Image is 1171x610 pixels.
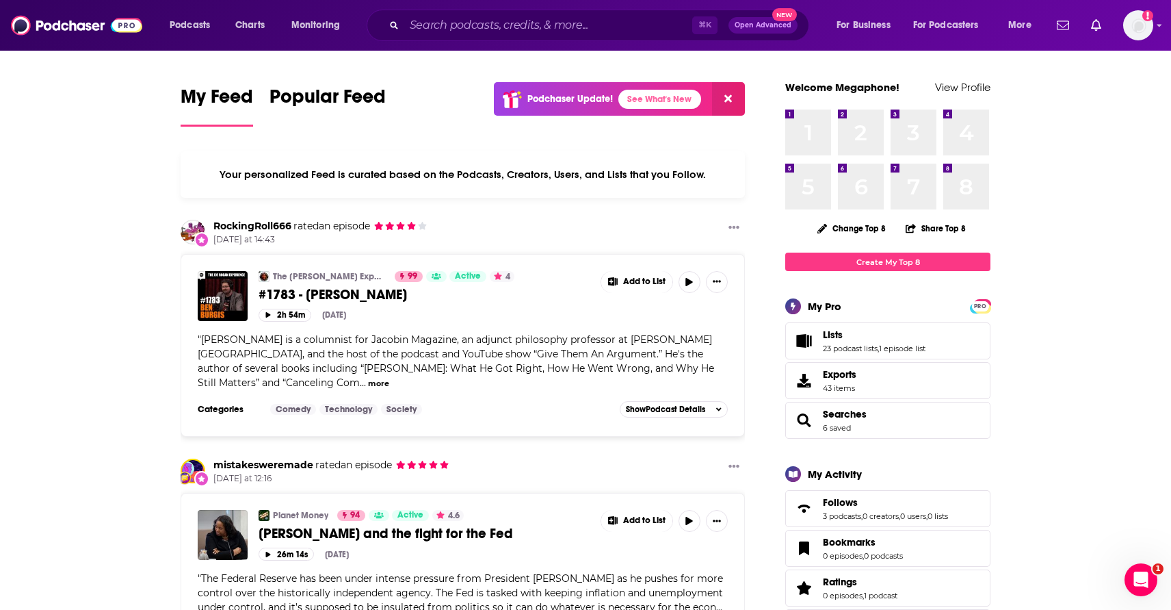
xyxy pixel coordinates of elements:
a: Lists [790,331,817,351]
span: Logged in as MegaphoneSupport [1123,10,1153,40]
a: Searches [790,411,817,430]
span: Bookmarks [823,536,876,548]
span: rated [293,220,319,232]
a: Comedy [270,404,316,415]
img: #1783 - Ben Burgis [198,271,248,321]
span: , [878,344,879,353]
span: Follows [823,496,858,509]
span: Exports [823,368,856,381]
a: mistakesweremade [213,459,313,471]
a: 0 lists [927,511,948,521]
button: open menu [904,14,999,36]
a: Active [449,271,486,282]
a: Lists [823,329,925,341]
button: 26m 14s [259,548,314,561]
span: New [772,8,797,21]
a: Charts [226,14,273,36]
a: Planet Money [259,510,269,521]
span: , [863,591,864,600]
span: rated [315,459,341,471]
span: Podcasts [170,16,210,35]
button: open menu [282,14,358,36]
span: #1783 - [PERSON_NAME] [259,286,407,303]
img: mistakesweremade [182,460,204,482]
span: ⌘ K [692,16,718,34]
button: open menu [160,14,228,36]
span: Charts [235,16,265,35]
span: More [1008,16,1031,35]
span: Open Advanced [735,22,791,29]
a: 0 creators [863,511,899,521]
span: [PERSON_NAME] and the fight for the Fed [259,525,513,542]
button: 4 [490,271,514,282]
img: The Joe Rogan Experience [259,271,269,282]
button: Show More Button [723,459,745,476]
button: Change Top 8 [809,220,894,237]
span: ... [360,377,366,389]
div: New Rating [194,471,209,486]
span: Add to List [623,277,666,287]
span: Exports [790,371,817,390]
a: Searches [823,408,867,420]
a: 6 saved [823,423,851,433]
span: Bookmarks [785,530,990,567]
a: 0 episodes [823,591,863,600]
a: RockingRoll666 [213,220,291,232]
a: 0 podcasts [864,551,903,561]
button: Open AdvancedNew [728,17,798,34]
span: Add to List [623,516,666,526]
img: RockingRoll666 [181,220,205,244]
span: Monitoring [291,16,340,35]
span: Searches [785,402,990,439]
a: See What's New [618,90,701,109]
div: [DATE] [325,550,349,559]
button: Show More Button [706,510,728,532]
button: 4.6 [432,510,464,521]
a: 99 [395,271,423,282]
a: Follows [790,499,817,518]
a: [PERSON_NAME] and the fight for the Fed [259,525,591,542]
a: 94 [337,510,365,521]
span: [DATE] at 14:43 [213,234,427,246]
span: 43 items [823,383,856,393]
a: Popular Feed [269,85,386,127]
a: Show notifications dropdown [1086,14,1107,37]
span: , [861,511,863,521]
a: 1 podcast [864,591,897,600]
a: 0 episodes [823,551,863,561]
span: , [863,551,864,561]
a: Planet Money [273,510,328,521]
span: " [198,333,714,389]
img: User Profile [1123,10,1153,40]
button: ShowPodcast Details [620,401,728,418]
p: Podchaser Update! [527,93,613,105]
a: Technology [319,404,378,415]
a: My Feed [181,85,253,127]
img: Podchaser - Follow, Share and Rate Podcasts [11,12,142,38]
button: Show More Button [601,271,672,293]
span: Popular Feed [269,85,386,116]
img: Lisa Cook and the fight for the Fed [198,510,248,560]
button: Show profile menu [1123,10,1153,40]
span: RockingRoll666's Rating: 4 out of 5 [373,221,427,231]
a: PRO [972,301,988,311]
button: Show More Button [706,271,728,293]
button: 2h 54m [259,309,311,322]
span: an episode [313,459,392,471]
span: [DATE] at 12:16 [213,473,449,485]
a: Exports [785,362,990,399]
span: Show Podcast Details [626,405,705,414]
button: Share Top 8 [905,215,966,242]
span: , [899,511,900,521]
a: View Profile [935,81,990,94]
a: Bookmarks [790,539,817,558]
a: 0 users [900,511,926,521]
span: [PERSON_NAME] is a columnist for Jacobin Magazine, an adjunct philosophy professor at [PERSON_NAM... [198,333,714,389]
span: Lists [823,329,843,341]
iframe: Intercom live chat [1124,563,1157,596]
img: User Badge Icon [178,471,192,485]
